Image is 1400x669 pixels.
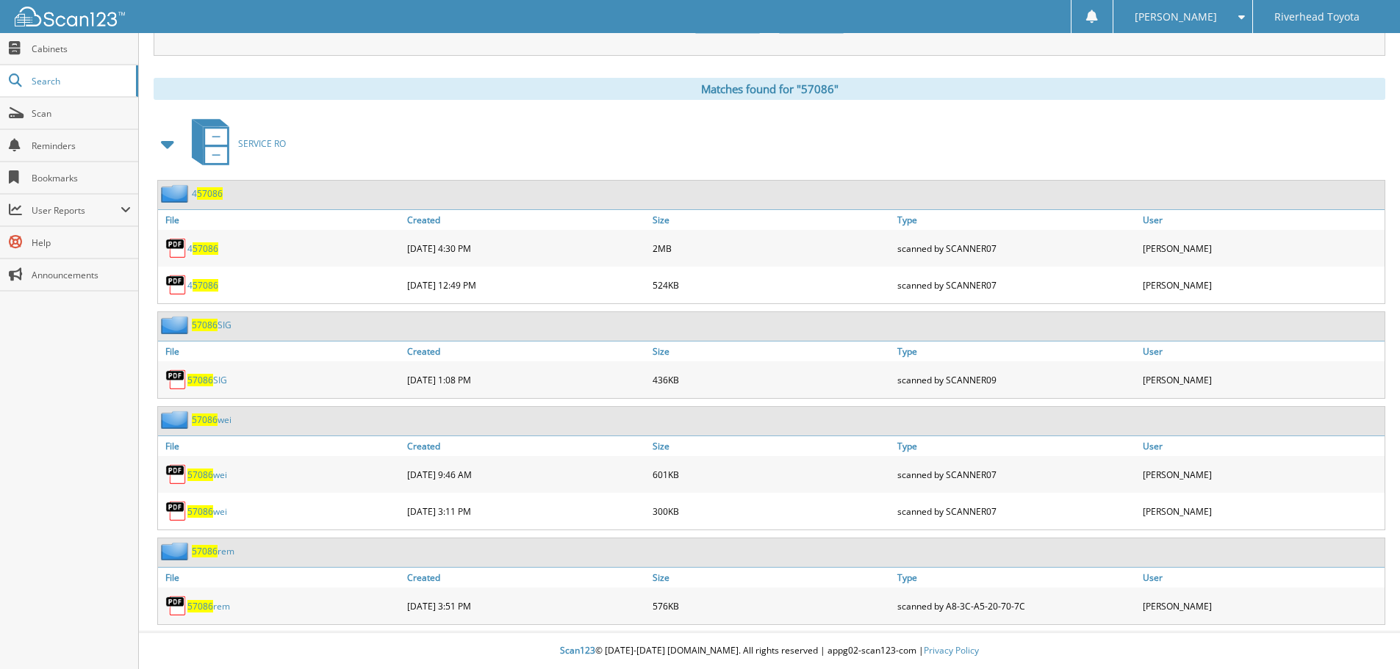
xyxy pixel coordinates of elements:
a: 457086 [187,279,218,292]
a: File [158,341,403,361]
div: scanned by A8-3C-A5-20-70-7C [894,591,1139,621]
a: Size [649,568,894,587]
span: 57086 [187,469,213,481]
a: SERVICE RO [183,115,286,173]
a: 57086rem [187,600,230,612]
div: 601KB [649,460,894,489]
div: scanned by SCANNER07 [894,460,1139,489]
a: Created [403,341,649,361]
a: Type [894,210,1139,230]
div: [PERSON_NAME] [1139,591,1385,621]
a: File [158,568,403,587]
span: Scan123 [560,644,595,657]
div: [DATE] 3:11 PM [403,496,649,526]
div: [DATE] 9:46 AM [403,460,649,489]
a: 57086SIG [187,374,227,386]
img: PDF.png [165,595,187,617]
img: PDF.png [165,369,187,391]
div: [PERSON_NAME] [1139,496,1385,526]
a: Size [649,210,894,230]
span: 57086 [187,505,213,518]
span: 57086 [192,319,218,331]
span: 57086 [187,600,213,612]
div: scanned by SCANNER09 [894,365,1139,394]
a: User [1139,436,1385,456]
span: 57086 [192,545,218,557]
a: 57086wei [187,505,227,518]
a: Type [894,568,1139,587]
div: © [DATE]-[DATE] [DOMAIN_NAME]. All rights reserved | appg02-scan123-com | [139,633,1400,669]
span: 57086 [193,242,218,255]
span: Announcements [32,269,131,281]
a: 57086rem [192,545,234,557]
div: 2MB [649,234,894,263]
div: scanned by SCANNER07 [894,270,1139,300]
a: User [1139,568,1385,587]
a: User [1139,210,1385,230]
span: Cabinets [32,43,131,55]
div: [DATE] 1:08 PM [403,365,649,394]
div: [DATE] 3:51 PM [403,591,649,621]
a: File [158,436,403,456]
a: User [1139,341,1385,361]
img: folder2.png [161,411,192,429]
span: 57086 [193,279,218,292]
a: Size [649,436,894,456]
div: Matches found for "57086" [154,78,1385,100]
span: User Reports [32,204,121,217]
span: Bookmarks [32,172,131,184]
a: Type [894,341,1139,361]
a: 57086wei [192,413,231,426]
span: 57086 [192,413,218,426]
img: scan123-logo-white.svg [15,7,125,26]
a: Privacy Policy [924,644,979,657]
span: 57086 [187,374,213,386]
span: Scan [32,107,131,120]
span: Help [32,236,131,249]
a: Created [403,568,649,587]
span: [PERSON_NAME] [1135,12,1217,21]
div: 300KB [649,496,894,526]
img: PDF.png [165,463,187,485]
div: [DATE] 4:30 PM [403,234,649,263]
img: PDF.png [165,237,187,259]
a: File [158,210,403,230]
div: scanned by SCANNER07 [894,234,1139,263]
span: 57086 [197,187,223,200]
img: PDF.png [165,274,187,296]
span: Riverhead Toyota [1274,12,1360,21]
a: Created [403,210,649,230]
a: 457086 [187,242,218,255]
div: [PERSON_NAME] [1139,460,1385,489]
div: [PERSON_NAME] [1139,270,1385,300]
div: [PERSON_NAME] [1139,365,1385,394]
div: [PERSON_NAME] [1139,234,1385,263]
div: 576KB [649,591,894,621]
div: [DATE] 12:49 PM [403,270,649,300]
a: 57086SIG [192,319,231,331]
div: 524KB [649,270,894,300]
span: Reminders [32,140,131,152]
div: 436KB [649,365,894,394]
span: Search [32,75,129,87]
a: Type [894,436,1139,456]
a: 457086 [192,187,223,200]
a: Created [403,436,649,456]
a: 57086wei [187,469,227,481]
span: SERVICE RO [238,137,286,150]
img: folder2.png [161,316,192,334]
img: folder2.png [161,184,192,203]
iframe: Chat Widget [1327,599,1400,669]
a: Size [649,341,894,361]
img: PDF.png [165,500,187,522]
img: folder2.png [161,542,192,560]
div: scanned by SCANNER07 [894,496,1139,526]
